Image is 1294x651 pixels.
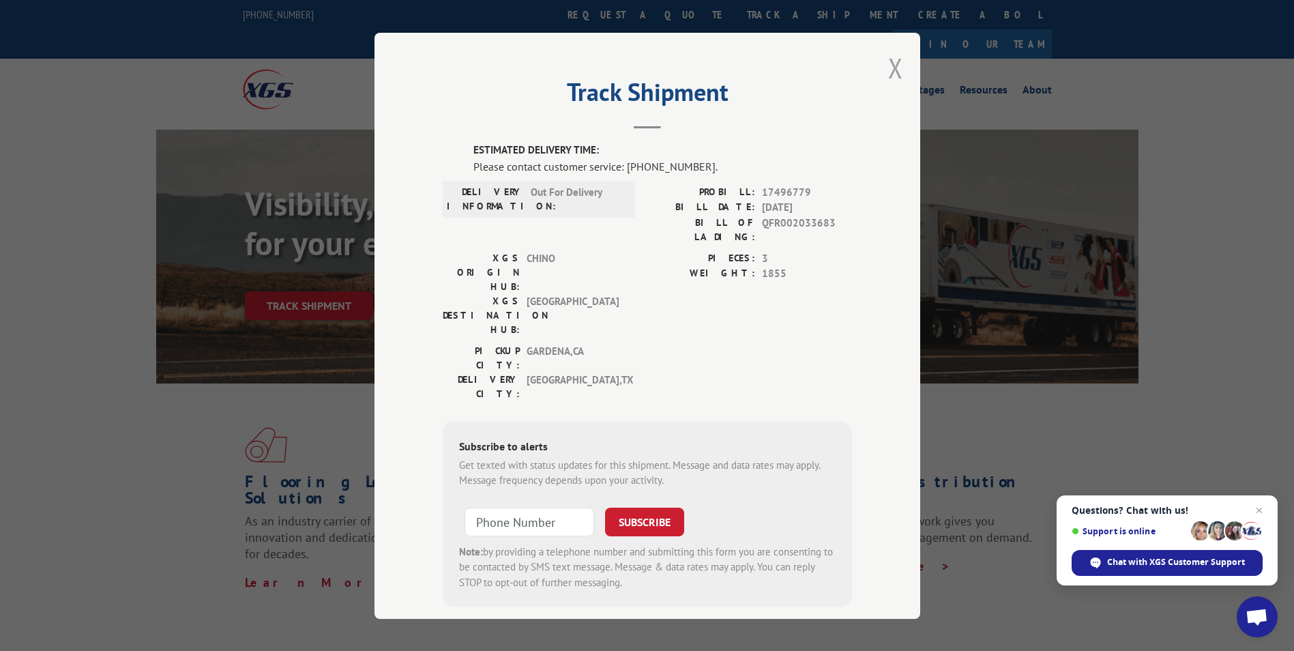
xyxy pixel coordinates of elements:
label: XGS ORIGIN HUB: [443,250,520,293]
span: [DATE] [762,200,852,216]
span: [GEOGRAPHIC_DATA] , TX [527,372,619,401]
label: PROBILL: [647,184,755,200]
div: Chat with XGS Customer Support [1072,550,1263,576]
span: Out For Delivery [531,184,623,213]
label: ESTIMATED DELIVERY TIME: [473,143,852,158]
label: WEIGHT: [647,266,755,282]
input: Phone Number [465,507,594,536]
button: Close modal [888,50,903,86]
label: PIECES: [647,250,755,266]
span: 17496779 [762,184,852,200]
h2: Track Shipment [443,83,852,108]
label: DELIVERY INFORMATION: [447,184,524,213]
span: Support is online [1072,526,1186,536]
div: Get texted with status updates for this shipment. Message and data rates may apply. Message frequ... [459,457,836,488]
span: Questions? Chat with us! [1072,505,1263,516]
label: PICKUP CITY: [443,343,520,372]
div: Please contact customer service: [PHONE_NUMBER]. [473,158,852,174]
div: by providing a telephone number and submitting this form you are consenting to be contacted by SM... [459,544,836,590]
span: 3 [762,250,852,266]
span: QFR002033683 [762,215,852,244]
label: DELIVERY CITY: [443,372,520,401]
span: CHINO [527,250,619,293]
span: 1855 [762,266,852,282]
button: SUBSCRIBE [605,507,684,536]
span: GARDENA , CA [527,343,619,372]
label: BILL DATE: [647,200,755,216]
span: Chat with XGS Customer Support [1107,556,1245,568]
span: Close chat [1251,502,1267,519]
label: BILL OF LADING: [647,215,755,244]
div: Subscribe to alerts [459,437,836,457]
label: XGS DESTINATION HUB: [443,293,520,336]
div: Open chat [1237,596,1278,637]
strong: Note: [459,545,483,558]
span: [GEOGRAPHIC_DATA] [527,293,619,336]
